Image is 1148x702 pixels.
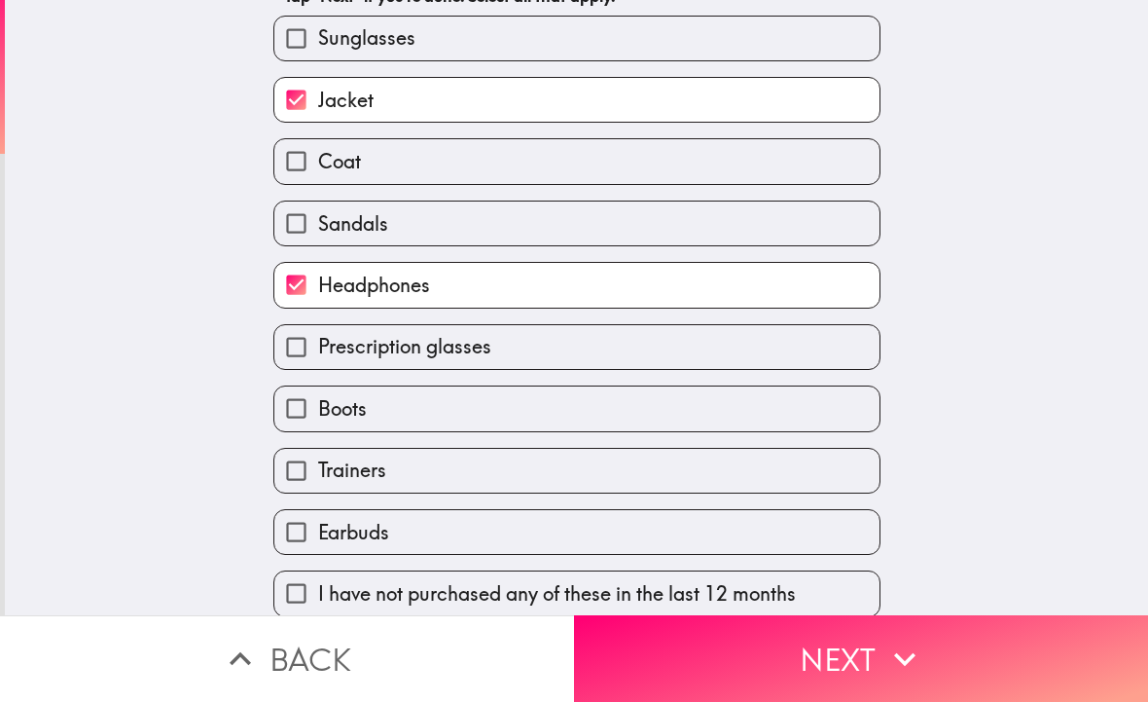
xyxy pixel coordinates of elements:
span: Boots [318,395,367,423]
span: Sunglasses [318,24,415,52]
button: Boots [274,387,879,430]
button: Sunglasses [274,17,879,60]
button: Prescription glasses [274,325,879,369]
button: Earbuds [274,510,879,554]
span: I have not purchased any of these in the last 12 months [318,580,796,608]
span: Sandals [318,210,388,238]
button: I have not purchased any of these in the last 12 months [274,572,879,615]
span: Jacket [318,87,374,114]
span: Earbuds [318,519,389,546]
button: Next [574,615,1148,702]
button: Sandals [274,202,879,245]
button: Coat [274,139,879,183]
span: Coat [318,148,361,175]
button: Jacket [274,78,879,122]
button: Trainers [274,449,879,493]
span: Prescription glasses [318,333,491,360]
span: Headphones [318,272,430,299]
button: Headphones [274,263,879,307]
span: Trainers [318,457,386,484]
